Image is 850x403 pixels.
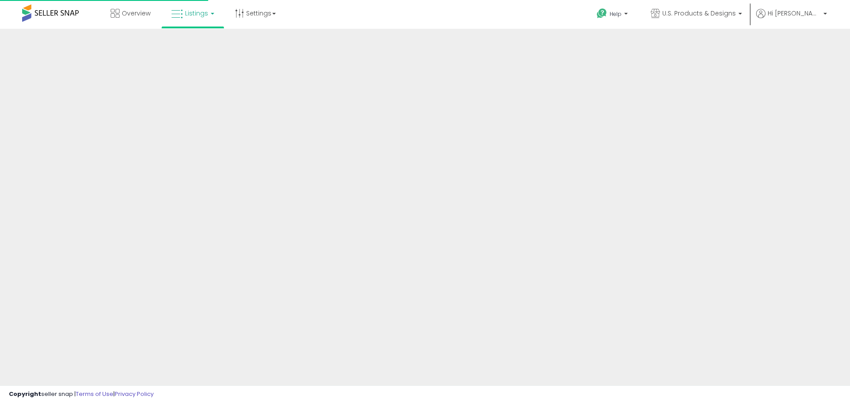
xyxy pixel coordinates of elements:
a: Privacy Policy [115,390,154,398]
span: Overview [122,9,151,18]
span: U.S. Products & Designs [662,9,736,18]
span: Listings [185,9,208,18]
span: Hi [PERSON_NAME] [768,9,821,18]
span: Help [610,10,622,18]
a: Help [590,1,637,29]
a: Terms of Use [76,390,113,398]
div: seller snap | | [9,390,154,399]
i: Get Help [596,8,607,19]
a: Hi [PERSON_NAME] [756,9,827,29]
strong: Copyright [9,390,41,398]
